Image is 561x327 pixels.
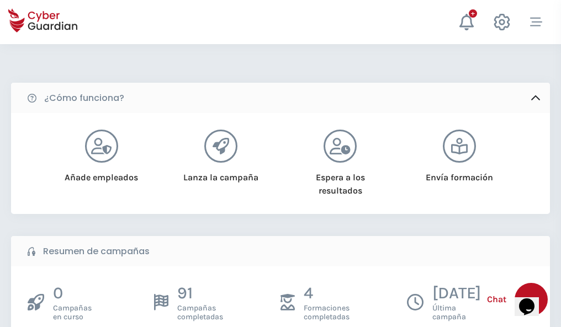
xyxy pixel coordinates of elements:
[304,283,350,304] p: 4
[414,163,505,184] div: Envía formación
[432,283,481,304] p: [DATE]
[515,283,550,316] iframe: chat widget
[56,163,147,184] div: Añade empleados
[53,283,92,304] p: 0
[487,293,506,306] span: Chat
[53,304,92,321] span: Campañas en curso
[432,304,481,321] span: Última campaña
[177,283,223,304] p: 91
[177,304,223,321] span: Campañas completadas
[295,163,386,197] div: Espera a los resultados
[469,9,477,18] div: +
[304,304,350,321] span: Formaciones completadas
[44,92,124,105] b: ¿Cómo funciona?
[175,163,266,184] div: Lanza la campaña
[43,245,150,258] b: Resumen de campañas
